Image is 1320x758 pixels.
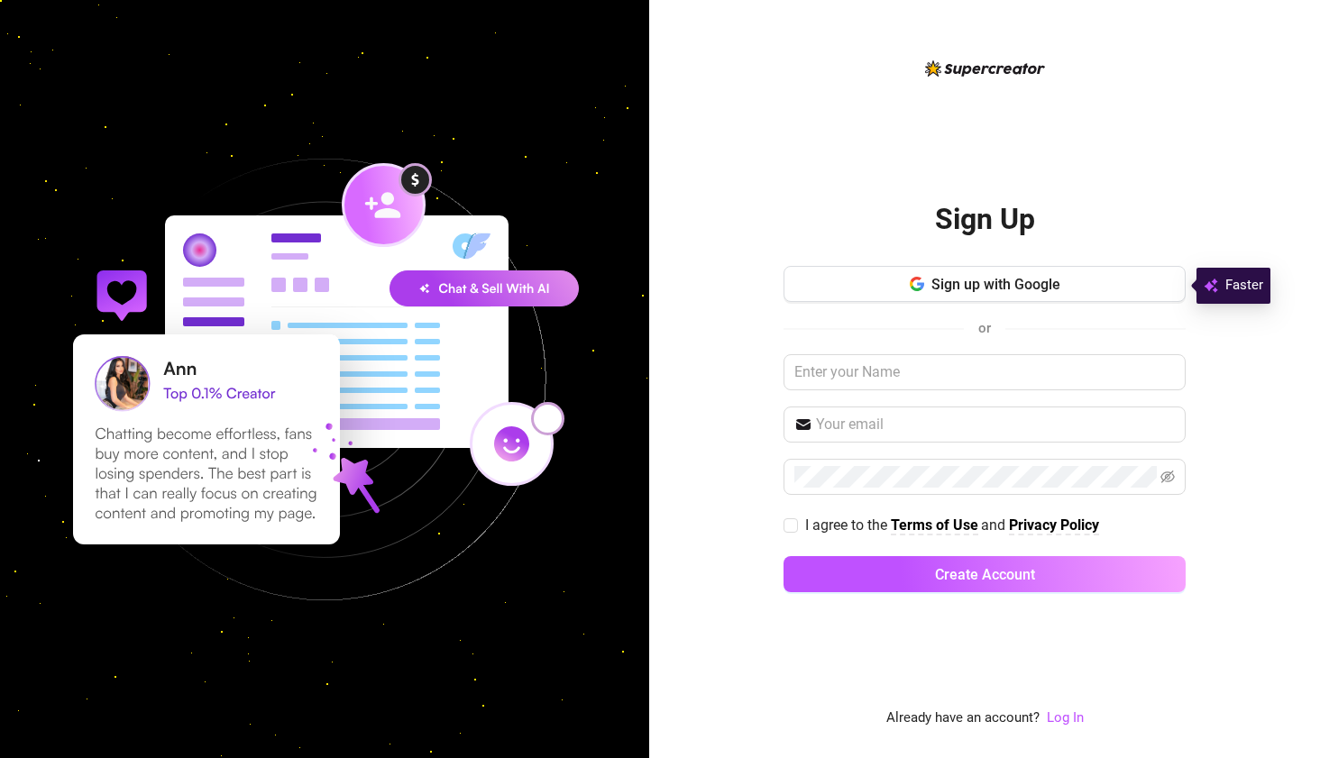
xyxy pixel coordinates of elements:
[1160,470,1175,484] span: eye-invisible
[784,556,1186,592] button: Create Account
[1047,709,1084,726] a: Log In
[886,708,1040,729] span: Already have an account?
[978,320,991,336] span: or
[981,516,1009,534] span: and
[13,68,637,691] img: signup-background-D0MIrEPF.svg
[931,276,1060,293] span: Sign up with Google
[1009,516,1099,535] a: Privacy Policy
[816,414,1175,435] input: Your email
[891,516,978,535] a: Terms of Use
[1009,516,1099,534] strong: Privacy Policy
[891,516,978,534] strong: Terms of Use
[935,201,1035,238] h2: Sign Up
[805,516,891,534] span: I agree to the
[784,266,1186,302] button: Sign up with Google
[935,566,1035,583] span: Create Account
[1204,275,1218,297] img: svg%3e
[1225,275,1263,297] span: Faster
[1047,708,1084,729] a: Log In
[925,60,1045,77] img: logo-BBDzfeDw.svg
[784,354,1186,390] input: Enter your Name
